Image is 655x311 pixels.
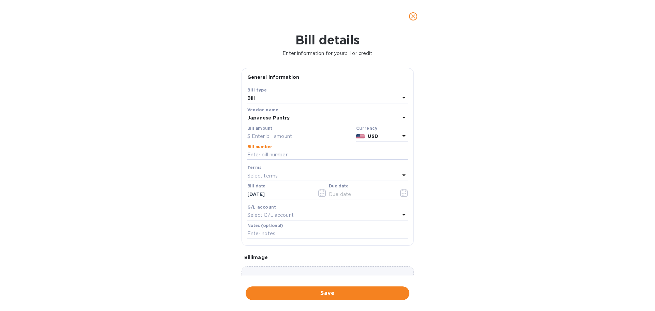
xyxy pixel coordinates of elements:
[247,107,279,112] b: Vendor name
[247,145,272,149] label: Bill number
[247,189,312,199] input: Select date
[329,189,393,199] input: Due date
[247,212,294,219] p: Select G/L account
[368,133,378,139] b: USD
[247,165,262,170] b: Terms
[247,224,283,228] label: Notes (optional)
[247,150,408,160] input: Enter bill number
[247,74,300,80] b: General information
[247,95,255,101] b: Bill
[246,286,409,300] button: Save
[329,184,348,188] label: Due date
[247,115,290,121] b: Japanese Pantry
[247,204,276,210] b: G/L account
[247,184,265,188] label: Bill date
[356,126,377,131] b: Currency
[247,229,408,239] input: Enter notes
[247,131,353,142] input: $ Enter bill amount
[247,126,272,130] label: Bill amount
[5,33,650,47] h1: Bill details
[356,134,365,139] img: USD
[244,254,411,261] p: Bill image
[5,50,650,57] p: Enter information for your bill or credit
[405,8,421,25] button: close
[247,172,278,180] p: Select terms
[247,87,267,93] b: Bill type
[251,289,404,297] span: Save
